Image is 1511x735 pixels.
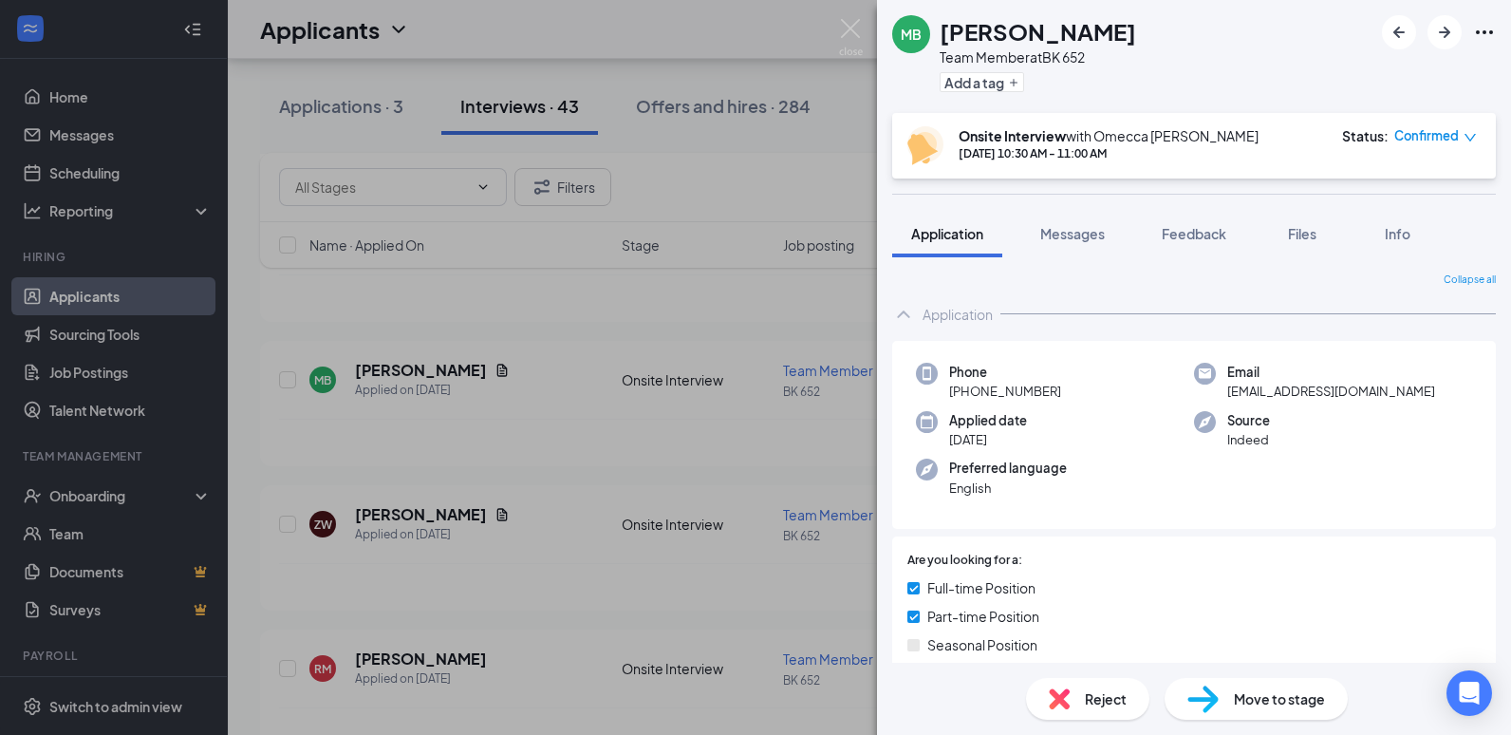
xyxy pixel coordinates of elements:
[1227,430,1270,449] span: Indeed
[1234,688,1325,709] span: Move to stage
[927,634,1037,655] span: Seasonal Position
[1040,225,1105,242] span: Messages
[940,72,1024,92] button: PlusAdd a tag
[927,577,1035,598] span: Full-time Position
[1085,688,1127,709] span: Reject
[1227,411,1270,430] span: Source
[927,606,1039,627] span: Part-time Position
[1008,77,1019,88] svg: Plus
[907,552,1022,570] span: Are you looking for a:
[1394,126,1459,145] span: Confirmed
[1388,21,1410,44] svg: ArrowLeftNew
[1382,15,1416,49] button: ArrowLeftNew
[1433,21,1456,44] svg: ArrowRight
[1342,126,1389,145] div: Status :
[1227,363,1435,382] span: Email
[1473,21,1496,44] svg: Ellipses
[959,127,1066,144] b: Onsite Interview
[911,225,983,242] span: Application
[1288,225,1316,242] span: Files
[1385,225,1410,242] span: Info
[959,145,1259,161] div: [DATE] 10:30 AM - 11:00 AM
[1464,131,1477,144] span: down
[892,303,915,326] svg: ChevronUp
[949,479,1067,498] span: English
[949,411,1027,430] span: Applied date
[949,430,1027,449] span: [DATE]
[959,126,1259,145] div: with Omecca [PERSON_NAME]
[1227,382,1435,401] span: [EMAIL_ADDRESS][DOMAIN_NAME]
[949,382,1061,401] span: [PHONE_NUMBER]
[1444,273,1496,288] span: Collapse all
[901,25,922,44] div: MB
[949,363,1061,382] span: Phone
[940,47,1136,66] div: Team Member at BK 652
[1162,225,1226,242] span: Feedback
[1427,15,1462,49] button: ArrowRight
[1446,670,1492,716] div: Open Intercom Messenger
[949,459,1067,478] span: Preferred language
[940,15,1136,47] h1: [PERSON_NAME]
[923,305,993,324] div: Application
